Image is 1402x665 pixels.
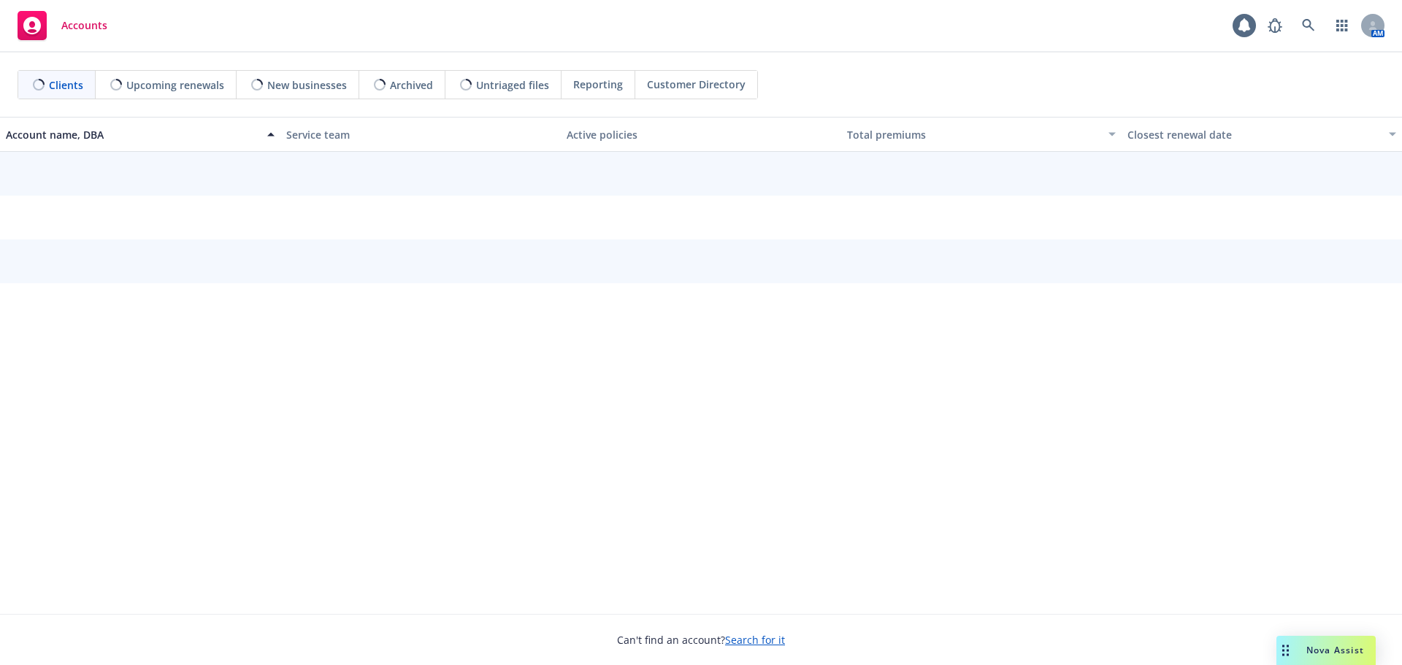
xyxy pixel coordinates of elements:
span: Nova Assist [1306,644,1364,656]
a: Search [1294,11,1323,40]
span: Reporting [573,77,623,92]
div: Closest renewal date [1127,127,1380,142]
a: Switch app [1328,11,1357,40]
button: Closest renewal date [1122,117,1402,152]
a: Report a Bug [1260,11,1290,40]
button: Nova Assist [1276,636,1376,665]
span: Can't find an account? [617,632,785,647]
div: Account name, DBA [6,127,258,142]
div: Total premiums [847,127,1100,142]
div: Drag to move [1276,636,1295,665]
a: Search for it [725,633,785,647]
span: Customer Directory [647,77,746,92]
span: Upcoming renewals [126,77,224,93]
button: Service team [280,117,561,152]
button: Active policies [561,117,841,152]
span: Clients [49,77,83,93]
div: Service team [286,127,555,142]
button: Total premiums [841,117,1122,152]
span: Accounts [61,20,107,31]
span: Archived [390,77,433,93]
span: New businesses [267,77,347,93]
a: Accounts [12,5,113,46]
div: Active policies [567,127,835,142]
span: Untriaged files [476,77,549,93]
